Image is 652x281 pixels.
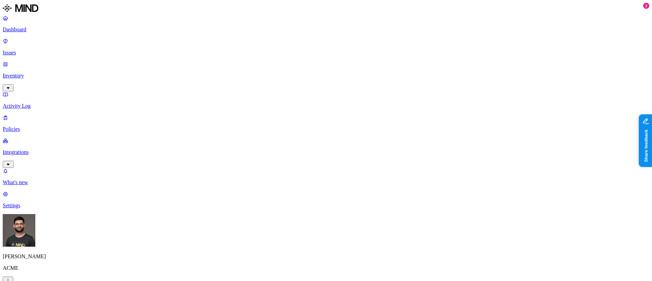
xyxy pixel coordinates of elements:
[3,3,38,14] img: MIND
[3,203,649,209] p: Settings
[3,214,35,247] img: Guy Gofman
[3,38,649,56] a: Issues
[3,103,649,109] p: Activity Log
[3,73,649,79] p: Inventory
[3,138,649,167] a: Integrations
[3,126,649,132] p: Policies
[3,3,649,15] a: MIND
[3,149,649,155] p: Integrations
[3,50,649,56] p: Issues
[3,115,649,132] a: Policies
[3,168,649,186] a: What's new
[3,179,649,186] p: What's new
[3,61,649,90] a: Inventory
[3,27,649,33] p: Dashboard
[3,265,649,271] p: ACME
[3,15,649,33] a: Dashboard
[3,91,649,109] a: Activity Log
[3,191,649,209] a: Settings
[643,3,649,9] div: 2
